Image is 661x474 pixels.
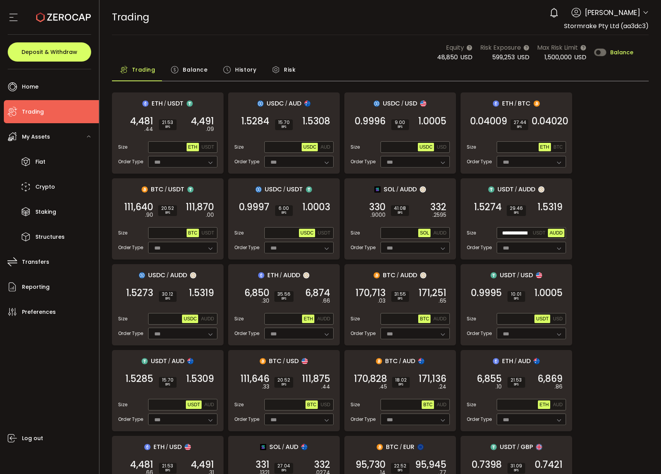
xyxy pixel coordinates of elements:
span: Deposit & Withdraw [22,49,77,55]
img: zuPXiwguUFiBOIQyqLOiXsnnNitlx7q4LCwEbLHADjIpTka+Lip0HH8D0VTrd02z+wEAAAAASUVORK5CYII= [420,272,426,278]
span: 6,850 [244,289,269,297]
div: Chat Widget [569,391,661,474]
span: AUD [285,442,298,452]
span: Size [118,315,127,322]
i: BPS [278,211,290,215]
span: USD [517,53,529,62]
span: ETH [502,356,513,366]
span: AUD [518,356,531,366]
span: ETH [154,442,165,452]
span: Preferences [22,307,56,318]
button: BTC [305,400,318,409]
span: Size [467,315,476,322]
span: AUD [204,402,214,407]
span: BTC [554,144,563,150]
span: Size [351,144,360,151]
img: usdc_portfolio.svg [139,272,145,278]
span: 330 [369,203,386,211]
span: USDT [318,230,330,236]
em: .9000 [371,211,386,219]
img: usdc_portfolio.svg [374,100,380,107]
img: usd_portfolio.svg [185,444,191,450]
span: USDC [300,230,314,236]
em: / [514,100,517,107]
img: usdt_portfolio.svg [187,186,194,193]
button: USDC [418,143,434,151]
img: usd_portfolio.svg [420,100,426,107]
button: AUDD [548,229,564,237]
img: btc_portfolio.svg [260,358,266,364]
span: USDT [533,230,546,236]
span: ETH [502,99,513,108]
span: AUDD [549,230,563,236]
span: USDC [267,99,284,108]
span: 15.70 [162,378,174,382]
span: 0.9997 [239,203,269,211]
em: / [280,272,282,279]
span: BTC [307,402,316,407]
span: AUD [320,144,330,150]
span: USD [286,356,299,366]
img: usdt_portfolio.svg [491,444,497,450]
img: btc_portfolio.svg [377,444,383,450]
i: BPS [278,125,290,129]
img: sol_portfolio.png [374,186,381,193]
img: zuPXiwguUFiBOIQyqLOiXsnnNitlx7q4LCwEbLHADjIpTka+Lip0HH8D0VTrd02z+wEAAAAASUVORK5CYII= [420,186,426,193]
img: usdc_portfolio.svg [255,186,262,193]
i: BPS [277,296,290,301]
span: Size [234,315,244,322]
span: BTC [420,316,429,322]
span: Risk Exposure [480,43,521,52]
em: / [167,272,169,279]
img: usdt_portfolio.svg [142,358,148,364]
img: gbp_portfolio.svg [536,444,542,450]
span: Order Type [351,244,376,251]
span: Trading [132,62,155,77]
span: 0.9996 [355,117,386,125]
span: ETH [304,316,313,322]
span: USD [574,53,586,62]
i: BPS [514,125,525,129]
em: .86 [554,383,563,391]
span: ETH [152,99,163,108]
span: Size [118,229,127,236]
em: / [168,358,170,365]
i: BPS [511,296,522,301]
em: .10 [496,383,502,391]
span: SOL [420,230,429,236]
em: .24 [438,383,446,391]
span: Order Type [118,244,143,251]
span: USDT [497,184,514,194]
span: 30.12 [162,292,174,296]
span: Order Type [351,416,376,423]
span: Size [118,401,127,408]
img: zuPXiwguUFiBOIQyqLOiXsnnNitlx7q4LCwEbLHADjIpTka+Lip0HH8D0VTrd02z+wEAAAAASUVORK5CYII= [303,272,309,278]
em: .90 [145,211,153,219]
span: Order Type [118,330,143,337]
span: USD [521,270,533,280]
i: BPS [511,382,522,387]
i: BPS [162,296,174,301]
img: usd_portfolio.svg [536,272,542,278]
span: 4,491 [191,117,214,125]
span: Size [467,144,476,151]
span: 1,500,000 [544,53,572,62]
em: .45 [379,383,387,391]
em: .65 [439,297,446,305]
span: ETH [267,270,279,280]
button: BTC [422,400,434,409]
span: AUDD [201,316,214,322]
span: Equity [446,43,464,52]
span: AUD [172,356,184,366]
span: 170,828 [354,375,387,383]
span: 599,253 [492,53,515,62]
em: / [283,358,285,365]
span: USDC [265,184,282,194]
span: ETH [540,144,549,150]
span: 6.00 [278,206,290,211]
span: Log out [22,433,43,444]
button: USDT [534,315,550,323]
span: Order Type [234,330,259,337]
button: ETH [302,315,314,323]
span: Size [234,229,244,236]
